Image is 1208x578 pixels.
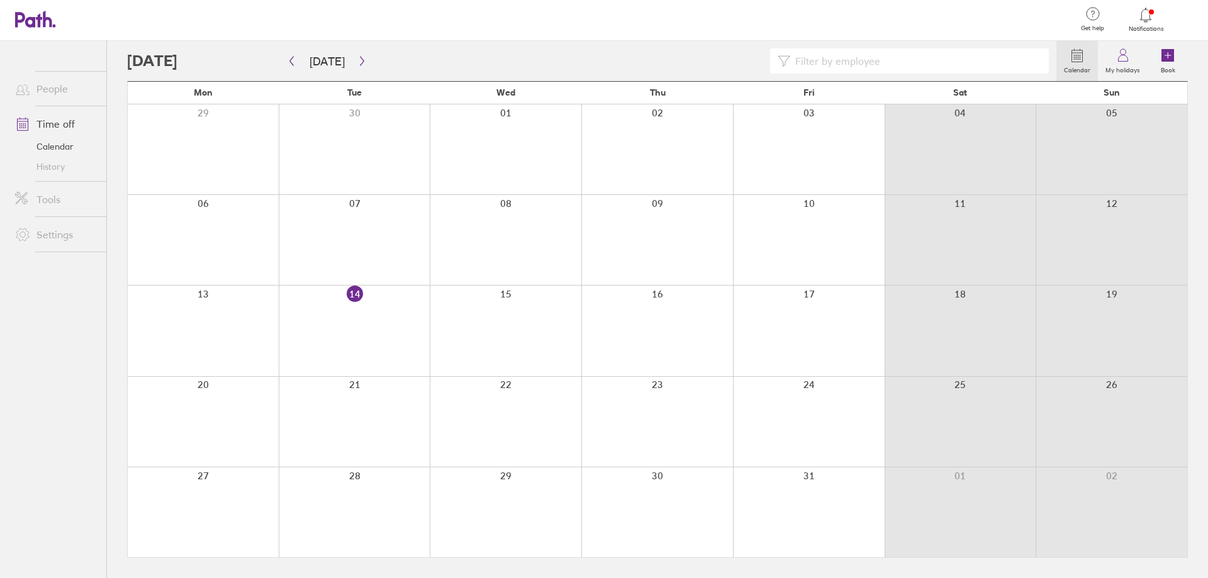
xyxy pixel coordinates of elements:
a: People [5,76,106,101]
label: Book [1153,63,1183,74]
a: My holidays [1098,41,1148,81]
label: My holidays [1098,63,1148,74]
span: Notifications [1126,25,1166,33]
a: Book [1148,41,1188,81]
a: Calendar [1056,41,1098,81]
a: History [5,157,106,177]
span: Tue [347,87,362,97]
span: Fri [803,87,815,97]
span: Sun [1104,87,1120,97]
span: Thu [650,87,666,97]
label: Calendar [1056,63,1098,74]
a: Calendar [5,136,106,157]
span: Mon [194,87,213,97]
a: Tools [5,187,106,212]
a: Notifications [1126,6,1166,33]
span: Sat [953,87,967,97]
a: Time off [5,111,106,136]
a: Settings [5,222,106,247]
input: Filter by employee [790,49,1041,73]
span: Get help [1072,25,1113,32]
span: Wed [496,87,515,97]
button: [DATE] [299,51,355,72]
